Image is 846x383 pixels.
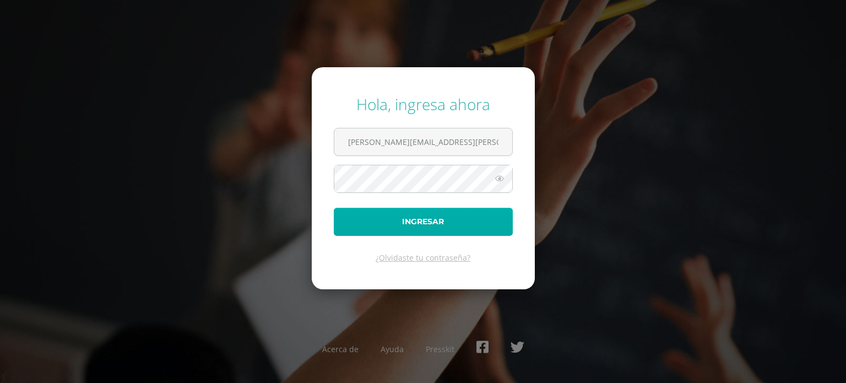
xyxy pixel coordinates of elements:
button: Ingresar [334,208,513,236]
a: ¿Olvidaste tu contraseña? [376,252,470,263]
a: Acerca de [322,344,359,354]
a: Ayuda [381,344,404,354]
div: Hola, ingresa ahora [334,94,513,115]
input: Correo electrónico o usuario [334,128,512,155]
a: Presskit [426,344,454,354]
